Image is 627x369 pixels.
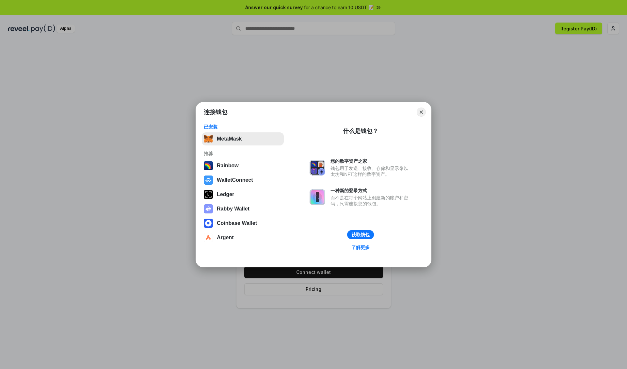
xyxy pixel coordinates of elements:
[204,134,213,143] img: svg+xml,%3Csvg%20fill%3D%22none%22%20height%3D%2233%22%20viewBox%3D%220%200%2035%2033%22%20width%...
[217,192,234,197] div: Ledger
[343,127,378,135] div: 什么是钱包？
[202,188,284,201] button: Ledger
[204,124,282,130] div: 已安装
[351,244,370,250] div: 了解更多
[347,243,374,252] a: 了解更多
[217,206,249,212] div: Rabby Wallet
[204,233,213,242] img: svg+xml,%3Csvg%20width%3D%2228%22%20height%3D%2228%22%20viewBox%3D%220%200%2028%2028%22%20fill%3D...
[330,158,411,164] div: 您的数字资产之家
[204,204,213,213] img: svg+xml,%3Csvg%20xmlns%3D%22http%3A%2F%2Fwww.w3.org%2F2000%2Fsvg%22%20fill%3D%22none%22%20viewBox...
[351,232,370,238] div: 获取钱包
[330,195,411,207] div: 而不是在每个网站上创建新的账户和密码，只需连接您的钱包。
[204,108,227,116] h1: 连接钱包
[310,189,325,205] img: svg+xml,%3Csvg%20xmlns%3D%22http%3A%2F%2Fwww.w3.org%2F2000%2Fsvg%22%20fill%3D%22none%22%20viewBox...
[202,132,284,145] button: MetaMask
[204,176,213,185] img: svg+xml,%3Csvg%20width%3D%2228%22%20height%3D%2228%22%20viewBox%3D%220%200%2028%2028%22%20fill%3D...
[204,190,213,199] img: svg+xml,%3Csvg%20xmlns%3D%22http%3A%2F%2Fwww.w3.org%2F2000%2Fsvg%22%20width%3D%2228%22%20height%3...
[202,231,284,244] button: Argent
[217,136,242,142] div: MetaMask
[217,220,257,226] div: Coinbase Wallet
[204,161,213,170] img: svg+xml,%3Csvg%20width%3D%22120%22%20height%3D%22120%22%20viewBox%3D%220%200%20120%20120%22%20fil...
[330,165,411,177] div: 钱包用于发送、接收、存储和显示像以太坊和NFT这样的数字资产。
[347,230,374,239] button: 获取钱包
[217,163,239,169] div: Rainbow
[202,217,284,230] button: Coinbase Wallet
[204,219,213,228] img: svg+xml,%3Csvg%20width%3D%2228%22%20height%3D%2228%22%20viewBox%3D%220%200%2028%2028%22%20fill%3D...
[217,177,253,183] div: WalletConnect
[217,235,234,241] div: Argent
[417,108,426,117] button: Close
[202,174,284,187] button: WalletConnect
[202,202,284,215] button: Rabby Wallet
[202,159,284,172] button: Rainbow
[310,160,325,176] img: svg+xml,%3Csvg%20xmlns%3D%22http%3A%2F%2Fwww.w3.org%2F2000%2Fsvg%22%20fill%3D%22none%22%20viewBox...
[330,188,411,193] div: 一种新的登录方式
[204,151,282,157] div: 推荐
